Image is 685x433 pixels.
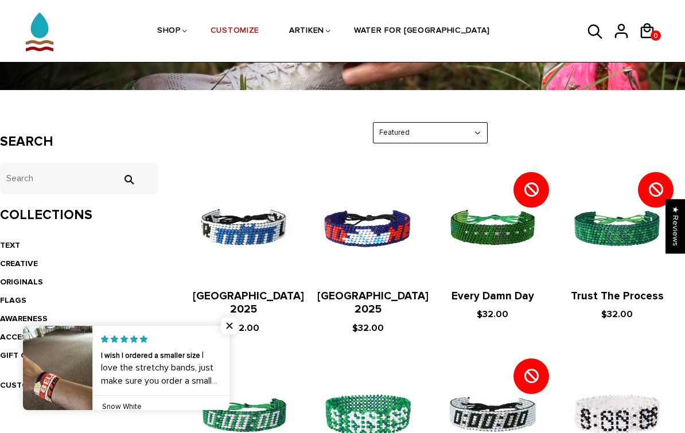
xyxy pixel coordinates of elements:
[571,290,664,303] a: Trust The Process
[651,30,661,41] a: 0
[651,29,661,43] span: 0
[452,290,534,303] a: Every Damn Day
[228,322,259,334] span: $32.00
[477,309,508,320] span: $32.00
[354,1,490,62] a: WATER FOR [GEOGRAPHIC_DATA]
[601,309,633,320] span: $32.00
[211,1,259,62] a: CUSTOMIZE
[221,317,238,334] span: Close popup widget
[665,199,685,253] div: Click to open Judge.me floating reviews tab
[193,290,304,317] a: [GEOGRAPHIC_DATA] 2025
[117,174,140,185] input: Search
[289,1,324,62] a: ARTIKEN
[317,290,429,317] a: [GEOGRAPHIC_DATA] 2025
[157,1,181,62] a: SHOP
[352,322,384,334] span: $32.00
